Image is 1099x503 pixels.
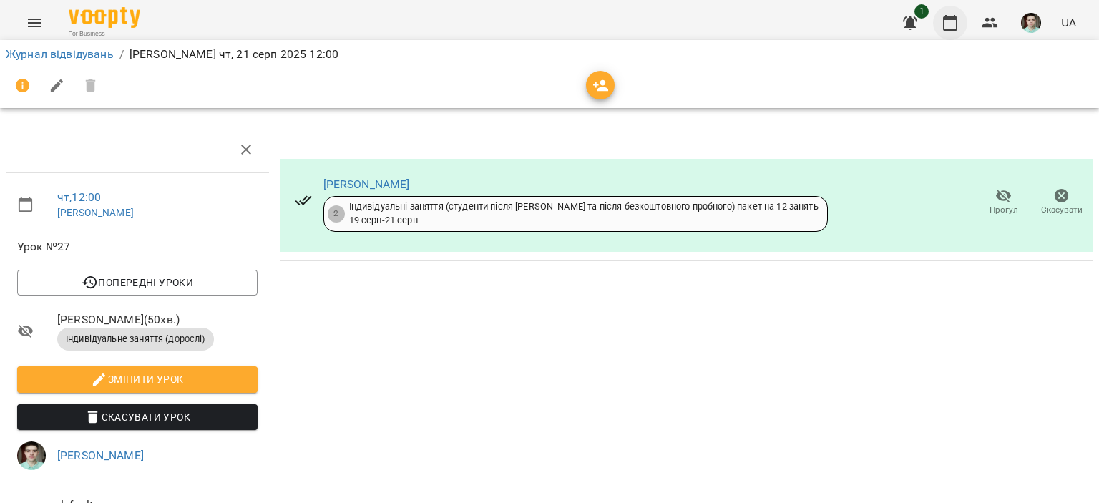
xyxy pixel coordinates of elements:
span: Попередні уроки [29,274,246,291]
div: Індивідуальні заняття (студенти після [PERSON_NAME] та після безкоштовного пробного) пакет на 12 ... [349,200,819,227]
span: UA [1061,15,1076,30]
div: 2 [328,205,345,223]
li: / [119,46,124,63]
span: Змінити урок [29,371,246,388]
span: Індивідуальне заняття (дорослі) [57,333,214,346]
p: [PERSON_NAME] чт, 21 серп 2025 12:00 [130,46,338,63]
a: чт , 12:00 [57,190,101,204]
img: 8482cb4e613eaef2b7d25a10e2b5d949.jpg [1021,13,1041,33]
a: [PERSON_NAME] [57,449,144,462]
nav: breadcrumb [6,46,1093,63]
span: For Business [69,29,140,39]
a: Журнал відвідувань [6,47,114,61]
img: Voopty Logo [69,7,140,28]
button: Menu [17,6,52,40]
a: [PERSON_NAME] [57,207,134,218]
button: Попередні уроки [17,270,258,296]
span: Урок №27 [17,238,258,255]
button: Скасувати Урок [17,404,258,430]
span: 1 [914,4,929,19]
button: UA [1055,9,1082,36]
button: Змінити урок [17,366,258,392]
img: 8482cb4e613eaef2b7d25a10e2b5d949.jpg [17,441,46,470]
a: [PERSON_NAME] [323,177,410,191]
span: Скасувати Урок [29,409,246,426]
button: Прогул [975,182,1032,223]
span: [PERSON_NAME] ( 50 хв. ) [57,311,258,328]
span: Скасувати [1041,204,1083,216]
span: Прогул [990,204,1018,216]
button: Скасувати [1032,182,1090,223]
